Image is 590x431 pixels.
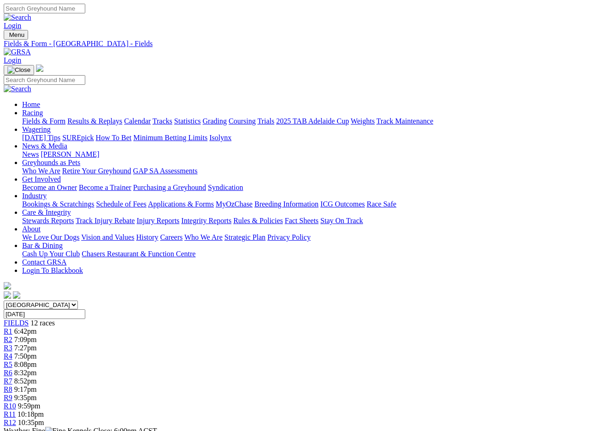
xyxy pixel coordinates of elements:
[4,56,21,64] a: Login
[4,394,12,401] a: R9
[22,233,79,241] a: We Love Our Dogs
[133,134,207,142] a: Minimum Betting Limits
[14,344,37,352] span: 7:27pm
[124,117,151,125] a: Calendar
[22,175,61,183] a: Get Involved
[320,217,363,224] a: Stay On Track
[14,360,37,368] span: 8:08pm
[14,377,37,385] span: 8:52pm
[62,134,94,142] a: SUREpick
[14,369,37,377] span: 8:32pm
[14,336,37,343] span: 7:09pm
[22,167,586,175] div: Greyhounds as Pets
[4,369,12,377] a: R6
[79,183,131,191] a: Become a Trainer
[208,183,243,191] a: Syndication
[4,336,12,343] a: R2
[22,142,67,150] a: News & Media
[22,266,83,274] a: Login To Blackbook
[14,327,37,335] span: 6:42pm
[22,192,47,200] a: Industry
[4,410,16,418] a: R11
[184,233,223,241] a: Who We Are
[174,117,201,125] a: Statistics
[13,291,20,299] img: twitter.svg
[22,242,63,249] a: Bar & Dining
[22,258,66,266] a: Contact GRSA
[18,402,41,410] span: 9:59pm
[224,233,265,241] a: Strategic Plan
[4,13,31,22] img: Search
[351,117,375,125] a: Weights
[4,22,21,30] a: Login
[22,150,586,159] div: News & Media
[136,233,158,241] a: History
[4,402,16,410] a: R10
[14,385,37,393] span: 9:17pm
[22,217,74,224] a: Stewards Reports
[22,150,39,158] a: News
[41,150,99,158] a: [PERSON_NAME]
[4,385,12,393] a: R8
[160,233,183,241] a: Careers
[4,352,12,360] span: R4
[7,66,30,74] img: Close
[22,183,77,191] a: Become an Owner
[233,217,283,224] a: Rules & Policies
[22,250,80,258] a: Cash Up Your Club
[254,200,319,208] a: Breeding Information
[267,233,311,241] a: Privacy Policy
[14,394,37,401] span: 9:35pm
[67,117,122,125] a: Results & Replays
[4,327,12,335] a: R1
[22,183,586,192] div: Get Involved
[22,200,94,208] a: Bookings & Scratchings
[377,117,433,125] a: Track Maintenance
[22,100,40,108] a: Home
[4,40,586,48] a: Fields & Form - [GEOGRAPHIC_DATA] - Fields
[4,30,28,40] button: Toggle navigation
[4,419,16,426] a: R12
[22,225,41,233] a: About
[4,291,11,299] img: facebook.svg
[22,159,80,166] a: Greyhounds as Pets
[22,117,65,125] a: Fields & Form
[133,183,206,191] a: Purchasing a Greyhound
[4,65,34,75] button: Toggle navigation
[209,134,231,142] a: Isolynx
[4,309,85,319] input: Select date
[285,217,319,224] a: Fact Sheets
[22,250,586,258] div: Bar & Dining
[153,117,172,125] a: Tracks
[81,233,134,241] a: Vision and Values
[216,200,253,208] a: MyOzChase
[18,419,44,426] span: 10:35pm
[22,200,586,208] div: Industry
[22,233,586,242] div: About
[4,75,85,85] input: Search
[30,319,55,327] span: 12 races
[76,217,135,224] a: Track Injury Rebate
[4,377,12,385] a: R7
[22,134,586,142] div: Wagering
[4,282,11,289] img: logo-grsa-white.png
[181,217,231,224] a: Integrity Reports
[96,134,132,142] a: How To Bet
[22,217,586,225] div: Care & Integrity
[136,217,179,224] a: Injury Reports
[22,134,60,142] a: [DATE] Tips
[62,167,131,175] a: Retire Your Greyhound
[366,200,396,208] a: Race Safe
[96,200,146,208] a: Schedule of Fees
[22,167,60,175] a: Who We Are
[276,117,349,125] a: 2025 TAB Adelaide Cup
[203,117,227,125] a: Grading
[4,360,12,368] a: R5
